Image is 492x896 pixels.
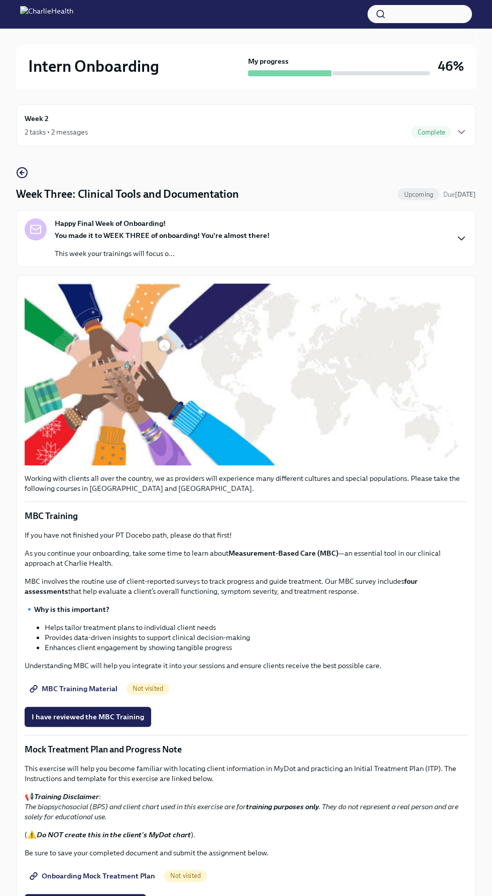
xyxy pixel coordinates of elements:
span: Onboarding Mock Treatment Plan [32,871,155,881]
em: The biopsychosocial (BPS) and client chart used in this exercise are for . They do not represent ... [25,802,458,821]
p: (⚠️ ). [25,830,467,840]
li: Provides data-driven insights to support clinical decision-making [45,632,467,643]
p: MBC Training [25,510,467,522]
span: Due [443,191,476,198]
h2: Intern Onboarding [28,56,159,76]
p: This week your trainings will focus o... [55,248,270,259]
strong: Training Disclaimer [34,792,99,801]
button: I have reviewed the MBC Training [25,707,151,727]
p: Understanding MBC will help you integrate it into your sessions and ensure clients receive the be... [25,661,467,671]
strong: Do NOT create this in the client's MyDot chart [37,830,191,839]
h4: Week Three: Clinical Tools and Documentation [16,187,239,202]
h3: 46% [438,57,464,75]
strong: four assessments [25,577,418,596]
p: Mock Treatment Plan and Progress Note [25,743,467,755]
span: I have reviewed the MBC Training [32,712,144,722]
p: This exercise will help you become familiar with locating client information in MyDot and practic... [25,763,467,784]
span: September 29th, 2025 07:00 [443,190,476,199]
div: 2 tasks • 2 messages [25,127,88,137]
a: MBC Training Material [25,679,125,699]
strong: Why is this important? [34,605,109,614]
li: Helps tailor treatment plans to individual client needs [45,622,467,632]
span: MBC Training Material [32,684,117,694]
h6: Week 2 [25,113,49,124]
img: CharlieHealth [20,6,73,22]
span: Not visited [164,872,207,879]
li: Enhances client engagement by showing tangible progress [45,643,467,653]
strong: My progress [248,56,289,66]
p: MBC involves the routine use of client-reported surveys to track progress and guide treatment. Ou... [25,576,467,596]
p: As you continue your onboarding, take some time to learn about —an essential tool in our clinical... [25,548,467,568]
span: Not visited [127,685,169,692]
a: Onboarding Mock Treatment Plan [25,866,162,886]
p: 📢 : [25,792,467,822]
p: If you have not finished your PT Docebo path, please do that first! [25,530,467,540]
p: 🔹 [25,604,467,614]
p: Be sure to save your completed document and submit the assignment below. [25,848,467,858]
strong: Measurement-Based Care (MBC) [228,549,338,558]
span: Complete [411,129,451,136]
span: Upcoming [398,191,439,198]
strong: training purposes only [246,802,319,811]
strong: Happy Final Week of Onboarding! [55,218,166,228]
p: Working with clients all over the country, we as providers will experience many different culture... [25,473,467,493]
button: Zoom image [25,284,467,465]
strong: [DATE] [455,191,476,198]
strong: You made it to WEEK THREE of onboarding! You're almost there! [55,231,270,240]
